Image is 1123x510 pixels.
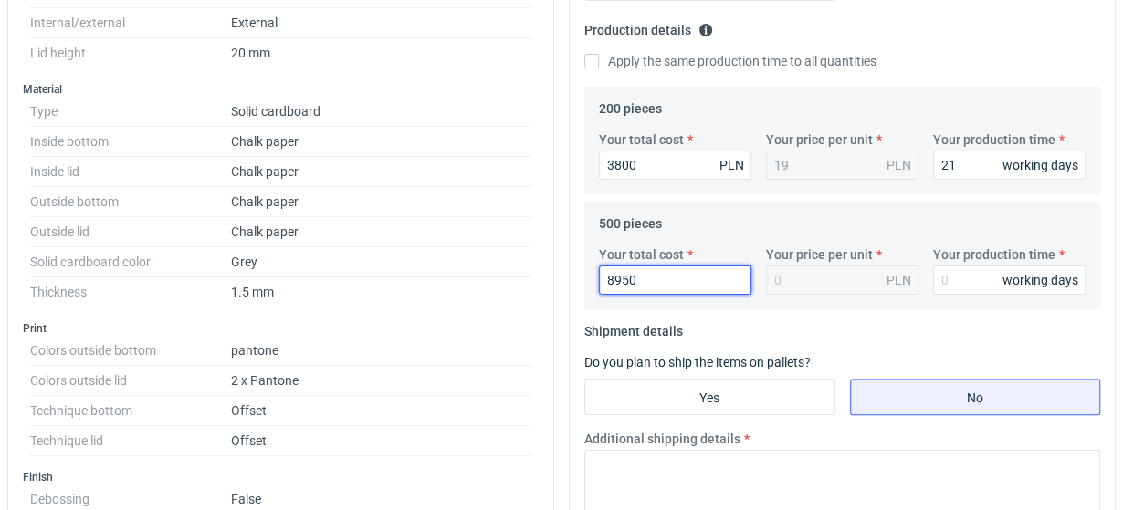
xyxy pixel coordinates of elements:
label: Your price per unit [766,130,873,149]
dt: Type [30,97,231,127]
dd: 2 x Pantone [231,366,531,396]
div: PLN [887,156,911,174]
dt: Technique lid [30,426,231,456]
dd: Offset [231,396,531,426]
dt: Technique bottom [30,396,231,426]
dd: Solid cardboard [231,97,531,127]
dt: Lid height [30,38,231,68]
dt: Solid cardboard color [30,247,231,277]
dd: pantone [231,336,531,366]
label: Additional shipping details [584,430,740,448]
label: Do you plan to ship the items on pallets? [584,355,811,369]
div: working days [1002,271,1078,289]
label: Your price per unit [766,245,873,264]
dt: Colors outside lid [30,366,231,396]
legend: 200 pieces [599,94,662,116]
dt: Outside lid [30,217,231,247]
dd: Chalk paper [231,187,531,217]
label: Yes [584,379,835,415]
input: 0 [599,265,751,295]
dd: Grey [231,247,531,277]
dd: Offset [231,426,531,456]
input: 0 [933,265,1086,295]
dt: Outside bottom [30,187,231,217]
legend: 500 pieces [599,209,662,231]
dt: Internal/external [30,8,231,38]
h3: Finish [23,470,539,484]
dd: Chalk paper [231,127,531,157]
dt: Colors outside bottom [30,336,231,366]
dd: 1.5 mm [231,277,531,307]
label: Apply the same production time to all quantities [584,52,876,70]
dd: 20 mm [231,38,531,68]
label: Your production time [933,130,1055,149]
label: Your production time [933,245,1055,264]
dd: Chalk paper [231,157,531,187]
input: 0 [933,151,1086,180]
h3: Print [23,321,539,336]
label: Your total cost [599,130,684,149]
h3: Material [23,82,539,97]
div: working days [1002,156,1078,174]
dt: Thickness [30,277,231,307]
legend: Production details [584,16,713,37]
div: PLN [719,156,744,174]
input: 0 [599,151,751,180]
label: Your total cost [599,245,684,264]
dd: Chalk paper [231,217,531,247]
legend: Shipment details [584,317,683,338]
div: PLN [887,271,911,289]
label: No [850,379,1101,415]
dt: Inside bottom [30,127,231,157]
dt: Inside lid [30,157,231,187]
dd: External [231,8,531,38]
